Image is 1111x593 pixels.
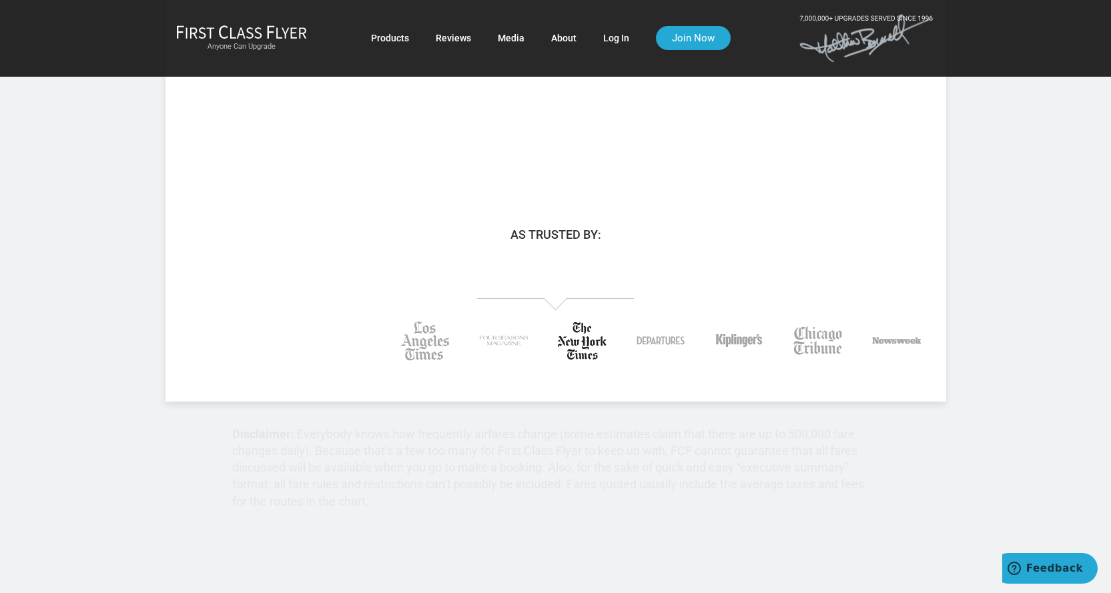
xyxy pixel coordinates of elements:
[232,427,864,508] p: Everybody knows how frequently airfares change (some estimates claim that there are up to 500,000...
[792,325,844,356] img: fcf_chicago_tribune_logo.svg
[551,26,577,50] a: About
[176,42,307,51] small: Anyone Can Upgrade
[478,333,530,348] img: fcf_four_seasons_logo.svg
[1002,553,1098,586] iframe: Opens a widget where you can find more information
[436,26,471,50] a: Reviews
[635,333,687,348] img: fcf_departures_logo.svg
[557,320,609,362] img: fcf_new_york_times_logo.svg
[656,26,731,50] a: Join Now
[399,320,451,362] img: fcf_los_angeles_times_logo.svg
[498,26,524,50] a: Media
[176,25,307,51] a: First Class FlyerAnyone Can Upgrade
[713,333,765,348] img: fcf_kiplingers_logo.svg
[232,427,294,441] strong: Disclaimer:
[603,26,629,50] a: Log In
[871,333,923,348] img: fcf_newsweek_logo.svg
[176,25,307,39] img: First Class Flyer
[165,228,946,241] h3: As Trusted By:
[371,26,409,50] a: Products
